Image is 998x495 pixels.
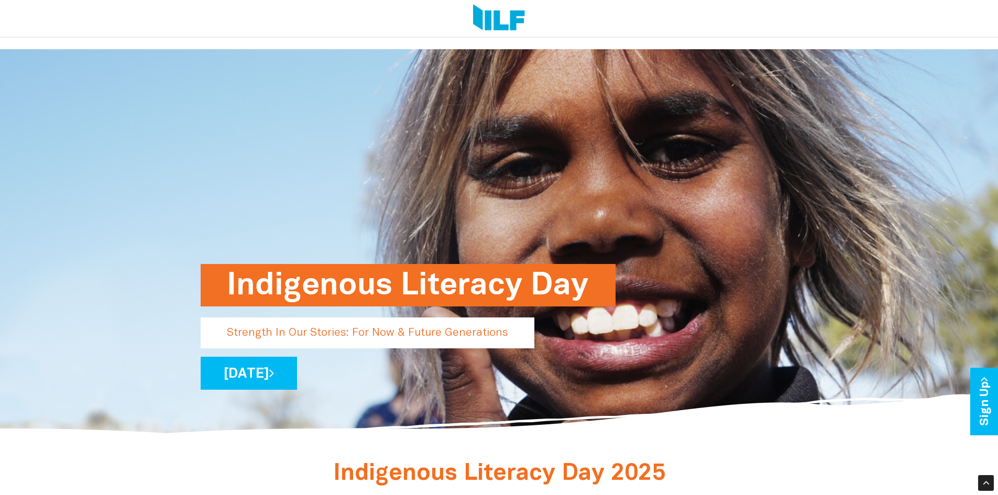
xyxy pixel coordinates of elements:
a: [DATE] [201,357,297,390]
img: Logo [473,4,525,32]
span: Indigenous Literacy Day 2025 [333,463,665,485]
p: Strength In Our Stories: For Now & Future Generations [201,317,534,348]
h1: Indigenous Literacy Day [227,264,589,306]
div: Scroll Back to Top [978,475,994,491]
